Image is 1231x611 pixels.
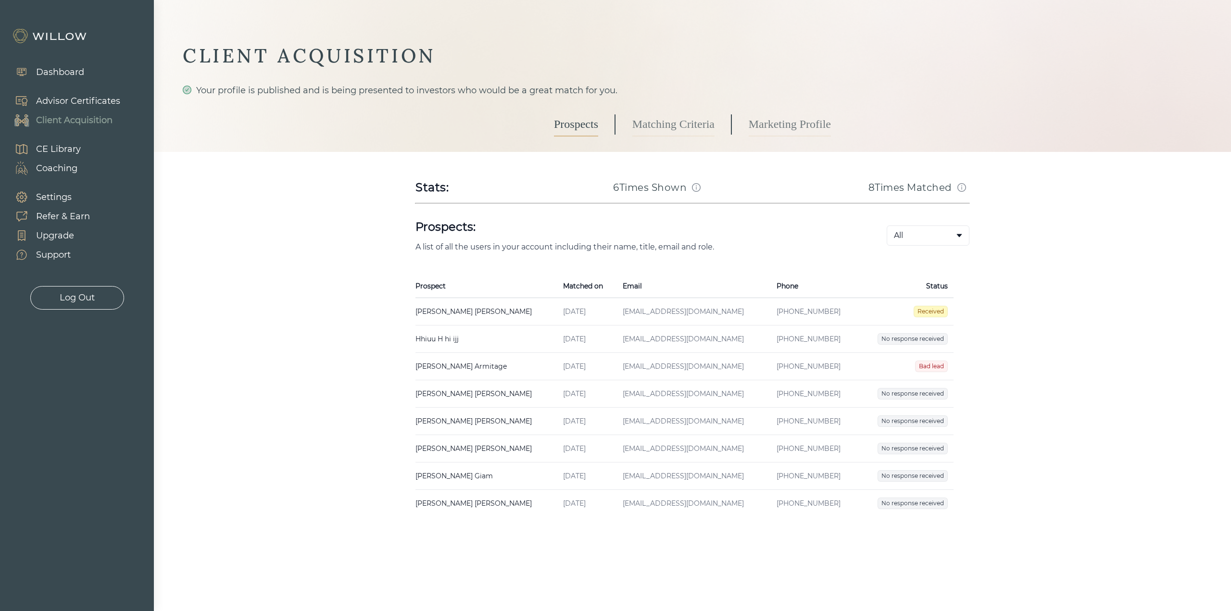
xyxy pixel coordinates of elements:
[5,62,84,82] a: Dashboard
[415,298,557,325] td: [PERSON_NAME] [PERSON_NAME]
[5,226,90,245] a: Upgrade
[36,162,77,175] div: Coaching
[60,291,95,304] div: Log Out
[36,143,81,156] div: CE Library
[415,180,449,195] div: Stats:
[957,183,966,192] span: info-circle
[617,408,771,435] td: [EMAIL_ADDRESS][DOMAIN_NAME]
[557,298,617,325] td: [DATE]
[617,435,771,462] td: [EMAIL_ADDRESS][DOMAIN_NAME]
[749,112,831,137] a: Marketing Profile
[868,181,952,194] h3: 8 Times Matched
[415,408,557,435] td: [PERSON_NAME] [PERSON_NAME]
[617,490,771,517] td: [EMAIL_ADDRESS][DOMAIN_NAME]
[5,111,120,130] a: Client Acquisition
[557,325,617,353] td: [DATE]
[36,66,84,79] div: Dashboard
[858,274,953,298] th: Status
[617,462,771,490] td: [EMAIL_ADDRESS][DOMAIN_NAME]
[771,274,858,298] th: Phone
[613,181,687,194] h3: 6 Times Shown
[36,114,113,127] div: Client Acquisition
[183,43,1202,68] div: CLIENT ACQUISITION
[36,191,72,204] div: Settings
[415,219,856,235] h1: Prospects:
[415,353,557,380] td: [PERSON_NAME] Armitage
[557,435,617,462] td: [DATE]
[771,298,858,325] td: [PHONE_NUMBER]
[415,274,557,298] th: Prospect
[617,298,771,325] td: [EMAIL_ADDRESS][DOMAIN_NAME]
[914,306,948,317] span: Received
[415,242,856,251] p: A list of all the users in your account including their name, title, email and role.
[632,112,715,137] a: Matching Criteria
[771,408,858,435] td: [PHONE_NUMBER]
[5,159,81,178] a: Coaching
[771,435,858,462] td: [PHONE_NUMBER]
[557,353,617,380] td: [DATE]
[557,462,617,490] td: [DATE]
[692,183,701,192] span: info-circle
[617,325,771,353] td: [EMAIL_ADDRESS][DOMAIN_NAME]
[878,470,948,482] span: No response received
[771,380,858,408] td: [PHONE_NUMBER]
[771,462,858,490] td: [PHONE_NUMBER]
[12,28,89,44] img: Willow
[771,490,858,517] td: [PHONE_NUMBER]
[5,207,90,226] a: Refer & Earn
[955,232,963,239] span: caret-down
[557,380,617,408] td: [DATE]
[36,210,90,223] div: Refer & Earn
[36,229,74,242] div: Upgrade
[617,380,771,408] td: [EMAIL_ADDRESS][DOMAIN_NAME]
[771,353,858,380] td: [PHONE_NUMBER]
[557,490,617,517] td: [DATE]
[183,86,191,94] span: check-circle
[557,408,617,435] td: [DATE]
[183,84,1202,97] div: Your profile is published and is being presented to investors who would be a great match for you.
[894,230,903,241] span: All
[5,91,120,111] a: Advisor Certificates
[5,187,90,207] a: Settings
[415,325,557,353] td: Hhiuu H hi ijj
[915,361,948,372] span: Bad lead
[415,435,557,462] td: [PERSON_NAME] [PERSON_NAME]
[5,139,81,159] a: CE Library
[771,325,858,353] td: [PHONE_NUMBER]
[878,498,948,509] span: No response received
[415,380,557,408] td: [PERSON_NAME] [PERSON_NAME]
[878,388,948,399] span: No response received
[617,353,771,380] td: [EMAIL_ADDRESS][DOMAIN_NAME]
[36,95,120,108] div: Advisor Certificates
[878,443,948,454] span: No response received
[878,333,948,345] span: No response received
[415,462,557,490] td: [PERSON_NAME] Giam
[415,490,557,517] td: [PERSON_NAME] [PERSON_NAME]
[689,180,704,195] button: Match info
[36,249,71,262] div: Support
[617,274,771,298] th: Email
[557,274,617,298] th: Matched on
[878,415,948,427] span: No response received
[954,180,969,195] button: Match info
[554,112,598,137] a: Prospects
